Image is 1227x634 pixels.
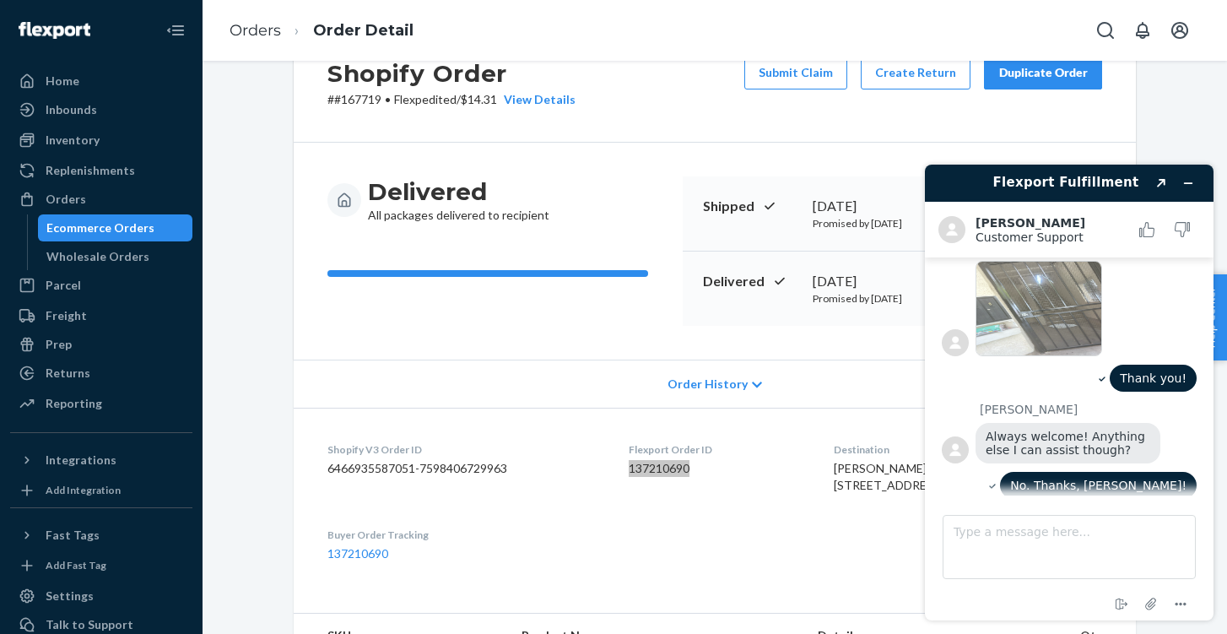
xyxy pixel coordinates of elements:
[327,460,602,477] dd: 6466935587051-7598406729963
[46,307,87,324] div: Freight
[46,132,100,149] div: Inventory
[629,460,807,477] dd: 137210690
[911,151,1227,634] iframe: Find more information here
[703,197,799,216] p: Shipped
[313,21,414,40] a: Order Detail
[46,101,97,118] div: Inbounds
[40,12,74,27] span: Chat
[744,56,847,89] button: Submit Claim
[46,616,133,633] div: Talk to Support
[368,176,549,207] h3: Delivered
[861,56,970,89] button: Create Return
[327,91,576,108] p: # #167719 / $14.31
[368,176,549,224] div: All packages delivered to recipient
[46,588,94,604] div: Settings
[10,583,192,610] a: Settings
[38,243,193,270] a: Wholesale Orders
[813,291,972,306] p: Promised by [DATE]
[46,452,116,469] div: Integrations
[230,21,281,40] a: Orders
[10,68,192,95] a: Home
[10,157,192,184] a: Replenishments
[327,546,388,561] a: 137210690
[998,64,1088,81] div: Duplicate Order
[834,442,1102,457] dt: Destination
[10,331,192,358] a: Prep
[10,447,192,474] button: Integrations
[46,191,86,208] div: Orders
[10,302,192,329] a: Freight
[46,483,121,497] div: Add Integration
[46,527,100,544] div: Fast Tags
[10,522,192,549] button: Fast Tags
[46,219,154,236] div: Ecommerce Orders
[1126,14,1159,47] button: Open notifications
[327,528,602,542] dt: Buyer Order Tracking
[834,461,1008,492] span: [PERSON_NAME] [STREET_ADDRESS][US_STATE]
[813,272,972,291] div: [DATE]
[10,480,192,501] a: Add Integration
[46,277,81,294] div: Parcel
[1163,14,1197,47] button: Open account menu
[38,214,193,241] a: Ecommerce Orders
[497,91,576,108] button: View Details
[1089,14,1122,47] button: Open Search Box
[159,14,192,47] button: Close Navigation
[813,197,972,216] div: [DATE]
[10,390,192,417] a: Reporting
[10,186,192,213] a: Orders
[19,22,90,39] img: Flexport logo
[703,272,799,291] p: Delivered
[10,272,192,299] a: Parcel
[46,365,90,382] div: Returns
[46,248,149,265] div: Wholesale Orders
[10,360,192,387] a: Returns
[984,56,1102,89] button: Duplicate Order
[46,162,135,179] div: Replenishments
[629,442,807,457] dt: Flexport Order ID
[10,96,192,123] a: Inbounds
[10,127,192,154] a: Inventory
[394,92,457,106] span: Flexpedited
[46,558,106,572] div: Add Fast Tag
[46,336,72,353] div: Prep
[216,6,427,56] ol: breadcrumbs
[10,555,192,576] a: Add Fast Tag
[46,395,102,412] div: Reporting
[46,73,79,89] div: Home
[813,216,972,230] p: Promised by [DATE]
[327,56,576,91] h2: Shopify Order
[668,376,748,393] span: Order History
[327,442,602,457] dt: Shopify V3 Order ID
[385,92,391,106] span: •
